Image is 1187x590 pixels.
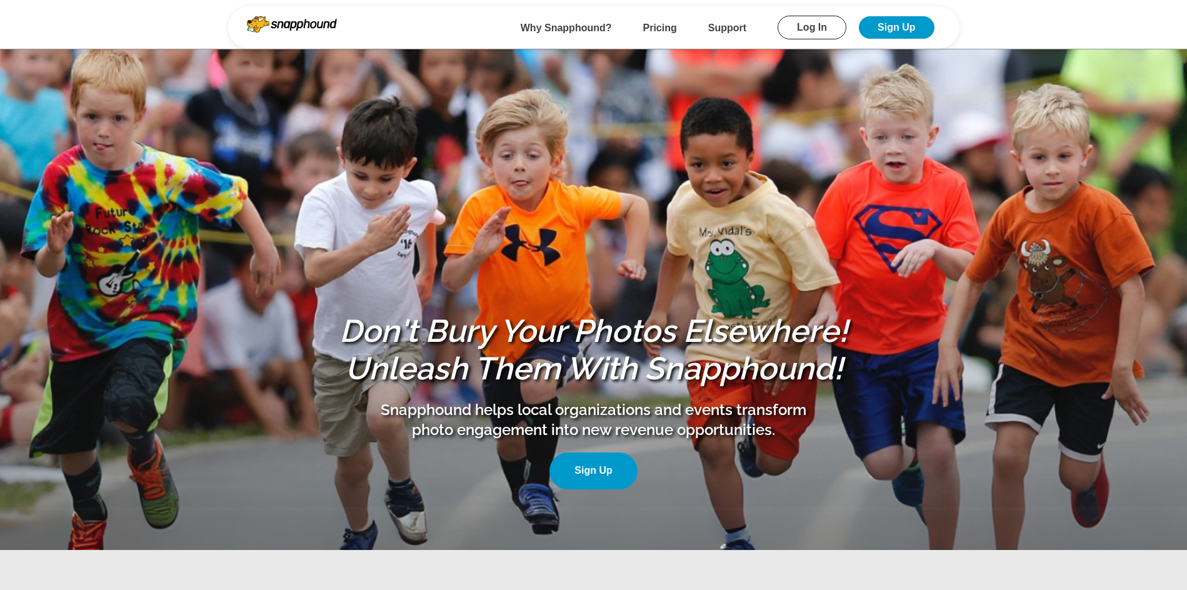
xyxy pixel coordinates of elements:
[778,16,846,39] a: Log In
[549,452,637,489] a: Sign Up
[643,22,677,33] a: Pricing
[708,22,746,33] a: Support
[247,16,337,32] img: Snapphound Logo
[331,312,856,387] h1: Don't Bury Your Photos Elsewhere! Unleash Them With Snapphound!
[859,16,934,39] a: Sign Up
[521,22,612,33] a: Why Snapphound?
[375,400,813,440] p: Snapphound helps local organizations and events transform photo engagement into new revenue oppor...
